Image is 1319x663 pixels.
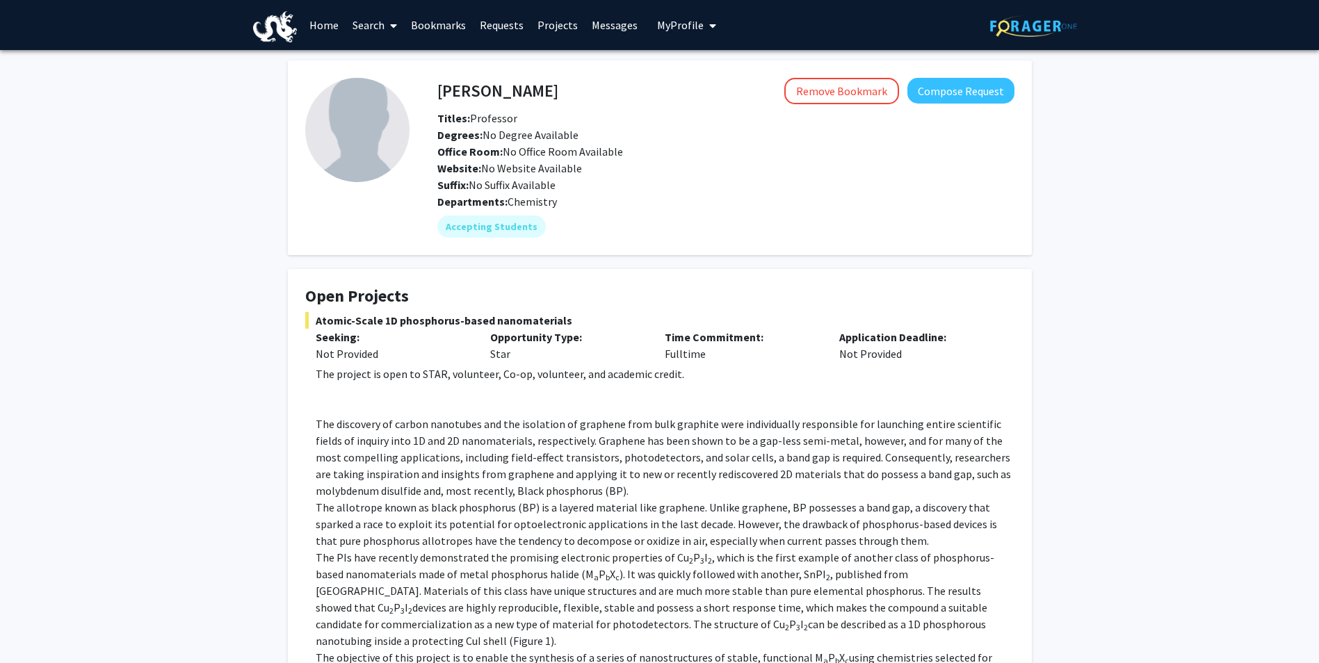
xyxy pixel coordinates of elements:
h4: [PERSON_NAME] [437,78,558,104]
sub: c [615,572,620,582]
a: Messages [585,1,645,49]
sub: 3 [796,622,800,632]
span: No Website Available [437,161,582,175]
sub: 3 [700,555,704,566]
p: Application Deadline: [839,329,993,345]
p: Seeking: [316,329,469,345]
span: Chemistry [508,195,557,208]
p: The allotrope known as black phosphorus (BP) is a layered material like graphene. Unlike graphene... [316,499,1014,549]
span: No Degree Available [437,128,578,142]
b: Website: [437,161,481,175]
p: The discovery of carbon nanotubes and the isolation of graphene from bulk graphite were individua... [316,416,1014,499]
iframe: Chat [10,600,59,653]
b: Suffix: [437,178,469,192]
sub: 2 [689,555,693,566]
sub: 2 [804,622,808,632]
div: Not Provided [829,329,1003,362]
a: Search [346,1,404,49]
span: Professor [437,111,517,125]
span: No Office Room Available [437,145,623,158]
p: Time Commitment: [665,329,818,345]
sub: 3 [400,605,405,616]
img: Drexel University Logo [253,11,298,42]
button: Compose Request to Haifeng Ji [907,78,1014,104]
span: No Suffix Available [437,178,556,192]
a: Requests [473,1,531,49]
sub: 2 [408,605,412,616]
img: Profile Picture [305,78,410,182]
b: Degrees: [437,128,483,142]
sub: 2 [389,605,394,616]
b: Departments: [437,195,508,208]
div: Star [480,329,654,362]
sub: 2 [708,555,712,566]
h4: Open Projects [305,286,1014,306]
img: ForagerOne Logo [990,15,1077,37]
span: Atomic-Scale 1D phosphorus-based nanomaterials [305,312,1014,329]
mat-chip: Accepting Students [437,215,546,238]
sub: a [594,572,599,582]
a: Projects [531,1,585,49]
sub: 2 [785,622,789,632]
sub: b [606,572,610,582]
b: Titles: [437,111,470,125]
a: Home [302,1,346,49]
sub: 2 [826,572,830,582]
div: Fulltime [654,329,829,362]
p: Opportunity Type: [490,329,644,345]
div: Not Provided [316,345,469,362]
button: Remove Bookmark [784,78,899,104]
span: My Profile [657,18,704,32]
p: The project is open to STAR, volunteer, Co-op, volunteer, and academic credit. [316,366,1014,382]
b: Office Room: [437,145,503,158]
p: The PIs have recently demonstrated the promising electronic properties of Cu P I , which is the f... [316,549,1014,649]
a: Bookmarks [404,1,473,49]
